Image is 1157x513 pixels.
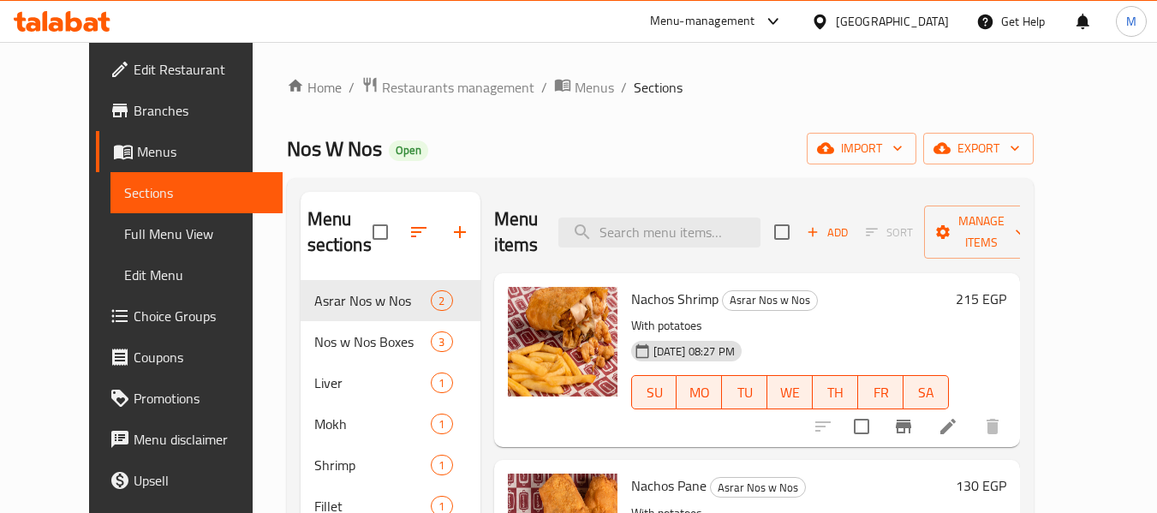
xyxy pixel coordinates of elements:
span: export [937,138,1020,159]
div: items [431,455,452,475]
span: TU [729,380,760,405]
li: / [349,77,355,98]
div: Liver1 [301,362,480,403]
span: Upsell [134,470,269,491]
span: Asrar Nos w Nos [723,290,817,310]
span: 2 [432,293,451,309]
button: MO [677,375,722,409]
span: Add [804,223,850,242]
span: 3 [432,334,451,350]
li: / [621,77,627,98]
span: Asrar Nos w Nos [314,290,432,311]
a: Full Menu View [110,213,283,254]
span: Promotions [134,388,269,409]
span: 1 [432,375,451,391]
span: 1 [432,416,451,432]
span: Branches [134,100,269,121]
span: Liver [314,373,432,393]
a: Upsell [96,460,283,501]
button: delete [972,406,1013,447]
img: Nachos Shrimp [508,287,617,397]
div: Shrimp1 [301,444,480,486]
button: FR [858,375,904,409]
div: Asrar Nos w Nos [710,477,806,498]
div: Mokh1 [301,403,480,444]
span: Sections [634,77,683,98]
a: Menu disclaimer [96,419,283,460]
span: Open [389,143,428,158]
span: WE [774,380,806,405]
input: search [558,218,760,248]
span: Menus [137,141,269,162]
a: Edit Restaurant [96,49,283,90]
span: MO [683,380,715,405]
h2: Menu items [494,206,539,258]
button: SA [904,375,949,409]
div: Open [389,140,428,161]
span: Full Menu View [124,224,269,244]
a: Coupons [96,337,283,378]
div: items [431,373,452,393]
a: Sections [110,172,283,213]
span: Nachos Shrimp [631,286,719,312]
span: SA [910,380,942,405]
div: Asrar Nos w Nos [722,290,818,311]
h6: 215 EGP [956,287,1006,311]
span: Mokh [314,414,432,434]
div: [GEOGRAPHIC_DATA] [836,12,949,31]
nav: breadcrumb [287,76,1034,98]
div: Menu-management [650,11,755,32]
span: M [1126,12,1136,31]
span: Sections [124,182,269,203]
li: / [541,77,547,98]
a: Restaurants management [361,76,534,98]
button: Branch-specific-item [883,406,924,447]
span: Edit Menu [124,265,269,285]
span: FR [865,380,897,405]
span: Nos w Nos Boxes [314,331,432,352]
span: Nachos Pane [631,473,707,498]
span: [DATE] 08:27 PM [647,343,742,360]
span: Shrimp [314,455,432,475]
span: Coupons [134,347,269,367]
span: Restaurants management [382,77,534,98]
button: Manage items [924,206,1039,259]
span: Menus [575,77,614,98]
span: 1 [432,457,451,474]
button: Add [800,219,855,246]
span: Edit Restaurant [134,59,269,80]
a: Menus [554,76,614,98]
a: Promotions [96,378,283,419]
button: TH [813,375,858,409]
button: Add section [439,212,480,253]
span: Asrar Nos w Nos [711,478,805,498]
span: TH [820,380,851,405]
button: WE [767,375,813,409]
span: Add item [800,219,855,246]
a: Menus [96,131,283,172]
span: Manage items [938,211,1025,254]
a: Branches [96,90,283,131]
span: Select section [764,214,800,250]
button: TU [722,375,767,409]
h2: Menu sections [307,206,373,258]
button: export [923,133,1034,164]
span: Nos W Nos [287,129,382,168]
span: import [820,138,903,159]
span: Select section first [855,219,924,246]
span: Choice Groups [134,306,269,326]
span: SU [639,380,671,405]
a: Home [287,77,342,98]
p: With potatoes [631,315,949,337]
a: Edit menu item [938,416,958,437]
button: SU [631,375,677,409]
h6: 130 EGP [956,474,1006,498]
div: Nos w Nos Boxes3 [301,321,480,362]
a: Edit Menu [110,254,283,295]
a: Choice Groups [96,295,283,337]
button: import [807,133,916,164]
